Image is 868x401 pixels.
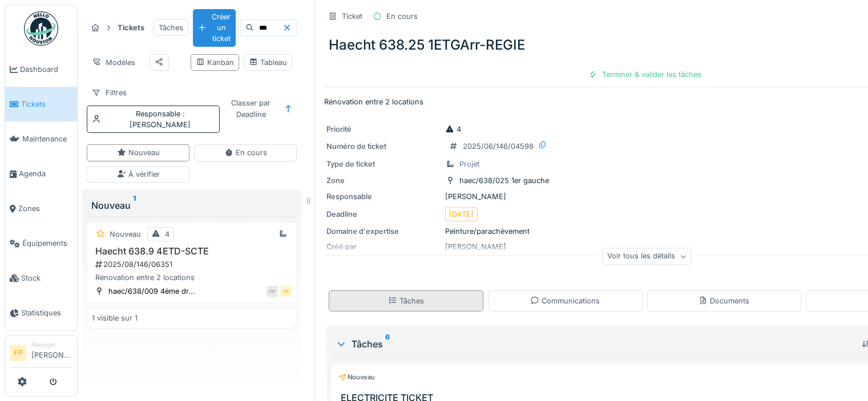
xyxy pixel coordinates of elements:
div: Nouveau [91,199,292,212]
div: Projet [459,159,479,169]
div: haec/638/025 1er gauche [459,175,549,186]
div: Deadline [326,209,441,220]
div: [DATE] [449,209,474,220]
div: En cours [386,11,418,22]
a: Dashboard [5,52,77,87]
li: FP [10,345,27,362]
div: Zone [326,175,441,186]
div: 4 [445,124,461,135]
span: Statistiques [21,307,72,318]
div: Domaine d'expertise [326,226,441,237]
div: haec/638/009 4ème dr... [108,286,195,297]
div: Responsable [106,108,215,130]
div: FP [267,286,278,297]
sup: 1 [133,199,136,212]
div: Priorité [326,124,441,135]
div: Ticket [342,11,362,22]
div: Classer par Deadline [224,95,277,122]
div: Rénovation entre 2 locations [92,272,292,283]
a: Stock [5,261,77,295]
div: Terminer & valider les tâches [584,67,706,82]
span: Tickets [21,99,72,110]
a: Agenda [5,156,77,191]
span: Équipements [22,238,72,249]
div: 4 [165,229,169,240]
span: Stock [21,273,72,283]
a: Maintenance [5,121,77,156]
img: Badge_color-CXgf-gQk.svg [24,11,58,46]
span: Agenda [19,168,72,179]
div: Type de ticket [326,159,441,169]
div: À vérifier [117,169,160,180]
div: 1 visible sur 1 [92,313,138,323]
div: Tableau [249,57,287,68]
div: Voir tous les détails [602,248,692,265]
div: 2025/08/146/06351 [94,259,292,270]
div: FP [280,286,292,297]
div: Numéro de ticket [326,141,441,152]
div: Manager [31,341,72,349]
span: Dashboard [20,64,72,75]
div: Documents [699,295,749,306]
div: En cours [224,147,267,158]
a: Zones [5,191,77,226]
a: Tickets [5,87,77,121]
sup: 6 [385,337,390,351]
div: Tâches [336,337,853,351]
div: Tâches [388,295,424,306]
strong: Tickets [113,22,149,33]
a: FP Manager[PERSON_NAME] [10,341,72,368]
div: Communications [530,295,600,306]
div: Responsable [326,191,441,202]
h3: Haecht 638.9 4ETD-SCTE [92,246,292,257]
div: Nouveau [110,229,141,240]
div: Nouveau [338,372,375,382]
li: [PERSON_NAME] [31,341,72,365]
div: Nouveau [117,147,160,158]
div: 2025/06/146/04598 [463,141,534,152]
div: Filtres [87,84,132,101]
a: Statistiques [5,295,77,330]
div: Créer un ticket [193,9,236,47]
span: Maintenance [22,133,72,144]
span: Zones [18,203,72,214]
div: Tâches [154,19,188,36]
div: Modèles [87,54,140,71]
a: Équipements [5,226,77,261]
div: Kanban [196,57,234,68]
